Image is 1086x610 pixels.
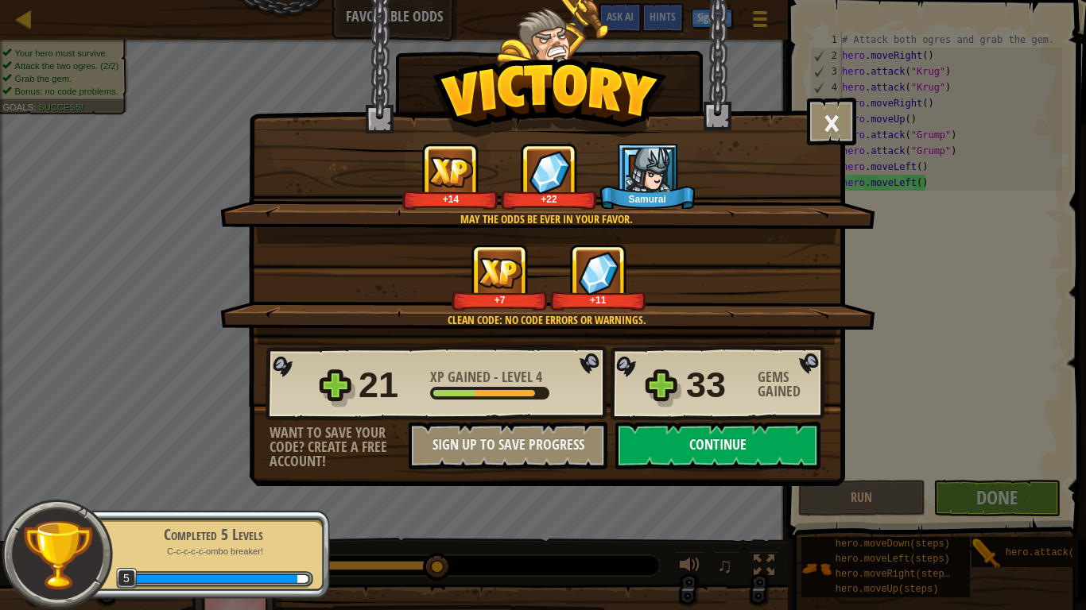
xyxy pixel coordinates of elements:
img: trophy.png [21,519,94,591]
span: XP Gained [430,367,494,387]
button: × [807,98,856,145]
div: +11 [553,294,643,306]
div: 21 [359,360,421,411]
img: Victory [432,59,667,138]
div: +22 [504,193,594,205]
p: C-c-c-c-c-ombo breaker! [113,546,313,558]
button: Continue [615,422,820,469]
img: XP Gained [478,257,522,288]
span: Level [498,367,536,387]
div: Samurai [603,193,692,205]
img: New Hero [626,148,669,191]
img: Gems Gained [529,150,570,194]
button: Sign Up to Save Progress [409,422,607,469]
div: Want to save your code? Create a free account! [270,426,409,469]
div: Clean code: no code errors or warnings. [296,312,797,328]
div: May the odds be ever in your favor. [296,211,797,227]
div: +14 [405,193,495,205]
div: Gems Gained [758,370,829,399]
div: - [430,370,542,384]
div: 33 [686,360,748,411]
img: XP Gained [429,156,473,187]
img: Gems Gained [578,251,619,295]
div: Completed 5 Levels [113,523,313,546]
div: +7 [455,294,545,306]
span: 5 [116,568,138,589]
span: 4 [536,367,542,387]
